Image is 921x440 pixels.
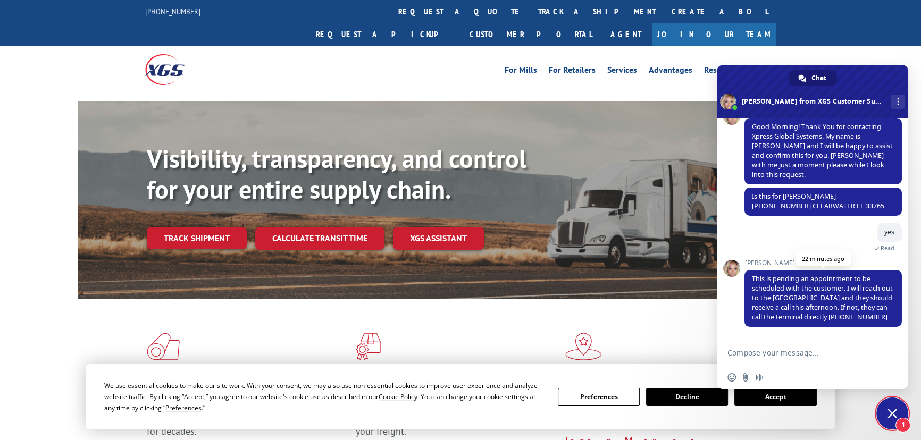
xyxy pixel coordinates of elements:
[876,397,908,429] div: Close chat
[704,66,741,78] a: Resources
[741,373,750,382] span: Send a file
[147,400,347,437] span: As an industry carrier of choice, XGS has brought innovation and dedication to flooring logistics...
[393,227,484,250] a: XGS ASSISTANT
[646,388,728,406] button: Decline
[891,95,905,109] div: More channels
[649,66,692,78] a: Advantages
[308,23,462,46] a: Request a pickup
[652,23,776,46] a: Join Our Team
[565,333,602,360] img: xgs-icon-flagship-distribution-model-red
[147,227,247,249] a: Track shipment
[727,348,874,358] textarea: Compose your message...
[600,23,652,46] a: Agent
[255,227,384,250] a: Calculate transit time
[811,70,826,86] span: Chat
[86,364,835,429] div: Cookie Consent Prompt
[895,418,910,433] span: 1
[884,227,894,236] span: yes
[734,388,816,406] button: Accept
[104,380,545,413] div: We use essential cookies to make our site work. With your consent, we may also use non-essential ...
[881,244,894,252] span: Read
[147,333,180,360] img: xgs-icon-total-supply-chain-intelligence-red
[789,70,837,86] div: Chat
[145,6,200,16] a: [PHONE_NUMBER]
[755,373,764,382] span: Audio message
[165,403,202,412] span: Preferences
[505,66,537,78] a: For Mills
[727,373,736,382] span: Insert an emoji
[549,66,596,78] a: For Retailers
[607,66,637,78] a: Services
[558,388,640,406] button: Preferences
[744,259,902,267] span: [PERSON_NAME]
[752,192,884,210] span: Is this for [PERSON_NAME] [PHONE_NUMBER] CLEARWATER FL 33765
[752,122,893,179] span: Good Morning! Thank You for contacting Xpress Global Systems. My name is [PERSON_NAME] and I will...
[379,392,417,401] span: Cookie Policy
[752,274,893,321] span: This is pending an appointment to be scheduled with the customer. I will reach out to the [GEOGRA...
[462,23,600,46] a: Customer Portal
[147,142,526,206] b: Visibility, transparency, and control for your entire supply chain.
[356,333,381,360] img: xgs-icon-focused-on-flooring-red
